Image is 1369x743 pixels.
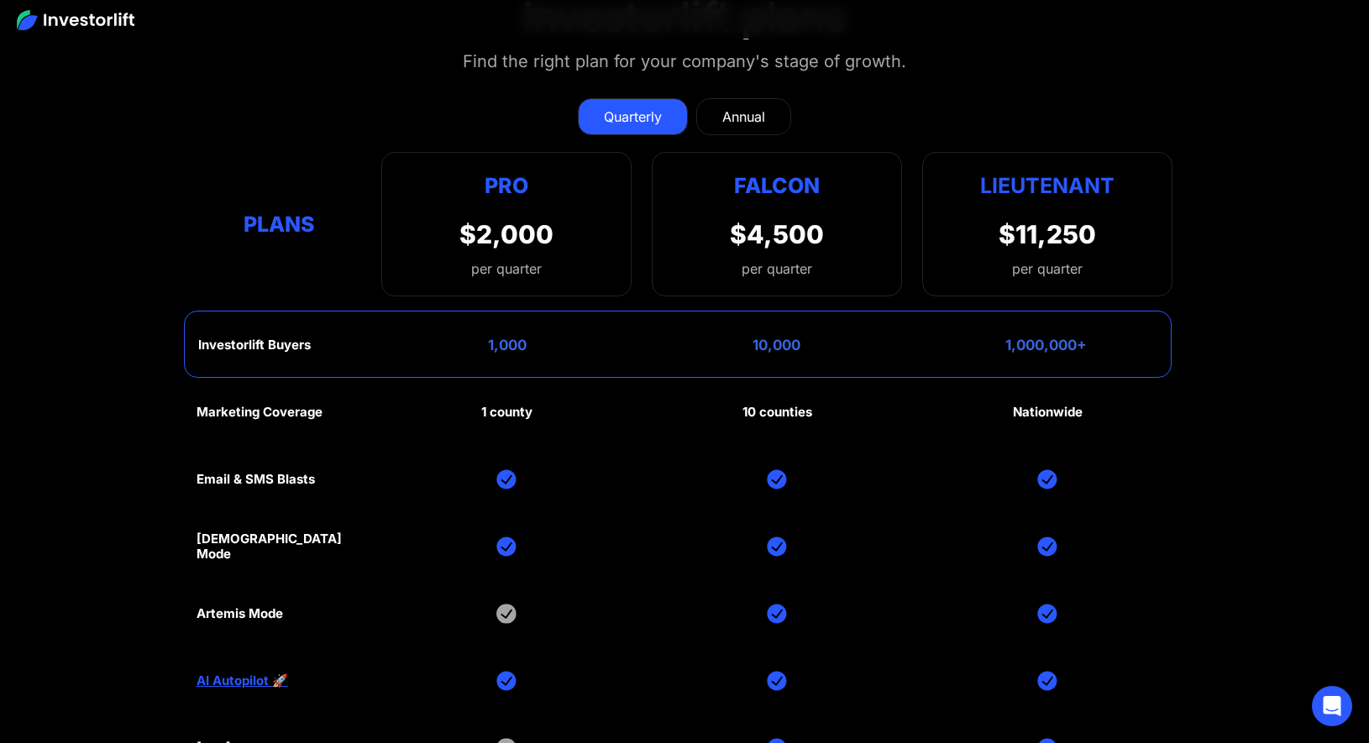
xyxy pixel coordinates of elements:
[742,405,812,420] div: 10 counties
[604,107,662,127] div: Quarterly
[197,531,362,562] div: [DEMOGRAPHIC_DATA] Mode
[1005,337,1087,353] div: 1,000,000+
[1013,405,1083,420] div: Nationwide
[197,472,315,487] div: Email & SMS Blasts
[481,405,532,420] div: 1 county
[734,170,820,202] div: Falcon
[722,107,765,127] div: Annual
[980,173,1115,198] strong: Lieutenant
[459,170,553,202] div: Pro
[197,207,362,240] div: Plans
[730,219,824,249] div: $4,500
[197,606,283,621] div: Artemis Mode
[198,337,311,353] div: Investorlift Buyers
[742,259,812,279] div: per quarter
[488,337,527,353] div: 1,000
[459,219,553,249] div: $2,000
[1312,686,1352,726] div: Open Intercom Messenger
[463,48,906,75] div: Find the right plan for your company's stage of growth.
[197,673,288,688] a: AI Autopilot 🚀
[1012,259,1083,279] div: per quarter
[197,405,323,420] div: Marketing Coverage
[459,259,553,279] div: per quarter
[753,337,800,353] div: 10,000
[999,219,1096,249] div: $11,250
